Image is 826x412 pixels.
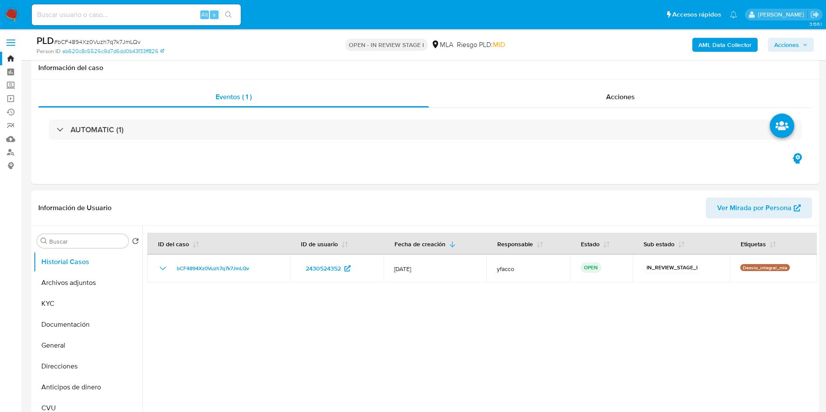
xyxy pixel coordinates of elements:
[457,40,505,50] span: Riesgo PLD:
[201,10,208,19] span: Alt
[34,314,142,335] button: Documentación
[431,40,453,50] div: MLA
[34,272,142,293] button: Archivos adjuntos
[606,92,635,102] span: Acciones
[810,10,819,19] a: Salir
[692,38,758,52] button: AML Data Collector
[493,40,505,50] span: MID
[38,64,812,72] h1: Información del caso
[213,10,216,19] span: s
[768,38,814,52] button: Acciones
[71,125,124,134] h3: AUTOMATIC (1)
[730,11,737,18] a: Notificaciones
[672,10,721,19] span: Accesos rápidos
[32,9,241,20] input: Buscar usuario o caso...
[37,47,61,55] b: Person ID
[38,204,111,212] h1: Información de Usuario
[34,335,142,356] button: General
[40,238,47,245] button: Buscar
[54,37,141,46] span: # bCF4894Xz0Vuzh7q7k7JmLQv
[717,198,792,218] span: Ver Mirada por Persona
[49,238,125,245] input: Buscar
[216,92,252,102] span: Eventos ( 1 )
[49,120,802,140] div: AUTOMATIC (1)
[774,38,799,52] span: Acciones
[62,47,164,55] a: ab620c8c5526c9d7d6dd0b43f33ff826
[34,251,142,272] button: Historial Casos
[345,39,428,51] p: OPEN - IN REVIEW STAGE I
[34,293,142,314] button: KYC
[132,238,139,247] button: Volver al orden por defecto
[219,9,237,21] button: search-icon
[34,356,142,377] button: Direcciones
[706,198,812,218] button: Ver Mirada por Persona
[34,377,142,398] button: Anticipos de dinero
[758,10,807,19] p: yesica.facco@mercadolibre.com
[37,33,54,47] b: PLD
[698,38,752,52] b: AML Data Collector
